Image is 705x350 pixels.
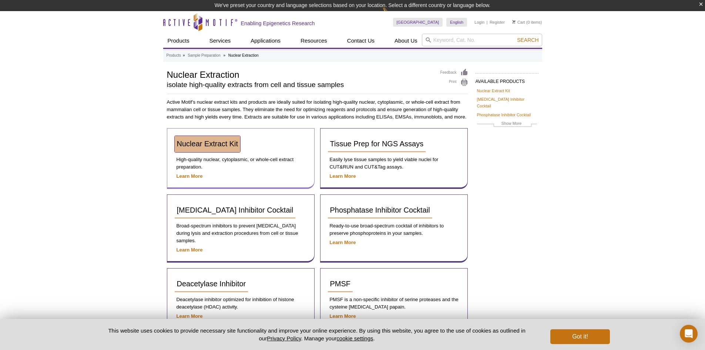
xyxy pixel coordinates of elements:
[296,34,332,48] a: Resources
[440,79,468,87] a: Print
[328,136,426,152] a: Tissue Prep for NGS Assays
[487,18,488,27] li: |
[328,276,353,292] a: PMSF
[330,173,356,179] a: Learn More
[336,335,373,341] button: cookie settings
[343,34,379,48] a: Contact Us
[390,34,422,48] a: About Us
[330,206,430,214] span: Phosphatase Inhibitor Cocktail
[177,313,203,319] a: Learn More
[490,20,505,25] a: Register
[477,96,537,109] a: [MEDICAL_DATA] Inhibitor Cocktail
[167,81,433,88] h2: isolate high-quality extracts from cell and tissue samples
[175,156,307,171] p: High-quality nuclear, cytoplasmic, or whole-cell extract preparation.
[167,52,181,59] a: Products
[330,240,356,245] a: Learn More
[188,52,220,59] a: Sample Preparation
[175,202,296,219] a: [MEDICAL_DATA] Inhibitor Cocktail
[680,325,698,343] div: Open Intercom Messenger
[550,329,610,344] button: Got it!
[440,69,468,77] a: Feedback
[330,313,356,319] a: Learn More
[515,37,541,43] button: Search
[474,20,484,25] a: Login
[167,99,468,121] p: Active Motif’s nuclear extract kits and products are ideally suited for isolating high-quality nu...
[422,34,542,46] input: Keyword, Cat. No.
[177,247,203,253] a: Learn More
[477,87,510,94] a: Nuclear Extract Kit
[163,34,194,48] a: Products
[183,53,185,57] li: »
[267,335,301,341] a: Privacy Policy
[246,34,285,48] a: Applications
[175,222,307,244] p: Broad-spectrum inhibitors to prevent [MEDICAL_DATA] during lysis and extraction procedures from c...
[330,280,351,288] span: PMSF
[393,18,443,27] a: [GEOGRAPHIC_DATA]
[175,136,241,152] a: Nuclear Extract Kit
[223,53,225,57] li: »
[512,18,542,27] li: (0 items)
[328,202,432,219] a: Phosphatase Inhibitor Cocktail
[177,140,238,148] span: Nuclear Extract Kit
[177,173,203,179] a: Learn More
[167,69,433,80] h1: Nuclear Extraction
[477,111,531,118] a: Phosphatase Inhibitor Cocktail
[177,280,246,288] span: Deacetylase Inhibitor
[175,276,248,292] a: Deacetylase Inhibitor
[382,6,402,23] img: Change Here
[512,20,516,24] img: Your Cart
[330,140,424,148] span: Tissue Prep for NGS Assays
[228,53,259,57] li: Nuclear Extraction
[241,20,315,27] h2: Enabling Epigenetics Research
[175,296,307,311] p: Deacetylase inhibitor optimized for inhibition of histone deacetylase (HDAC) activity.
[328,296,460,311] p: PMSF is a non-specific inhibitor of serine proteases and the cysteine [MEDICAL_DATA] papain.
[512,20,525,25] a: Cart
[95,327,538,342] p: This website uses cookies to provide necessary site functionality and improve your online experie...
[205,34,235,48] a: Services
[328,222,460,237] p: Ready-to-use broad-spectrum cocktail of inhibitors to preserve phosphoproteins in your samples.
[177,206,293,214] span: [MEDICAL_DATA] Inhibitor Cocktail
[476,73,538,86] h2: AVAILABLE PRODUCTS
[328,156,460,171] p: Easily lyse tissue samples to yield viable nuclei for CUT&RUN and CUT&Tag assays.
[446,18,467,27] a: English
[477,120,537,129] a: Show More
[517,37,538,43] span: Search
